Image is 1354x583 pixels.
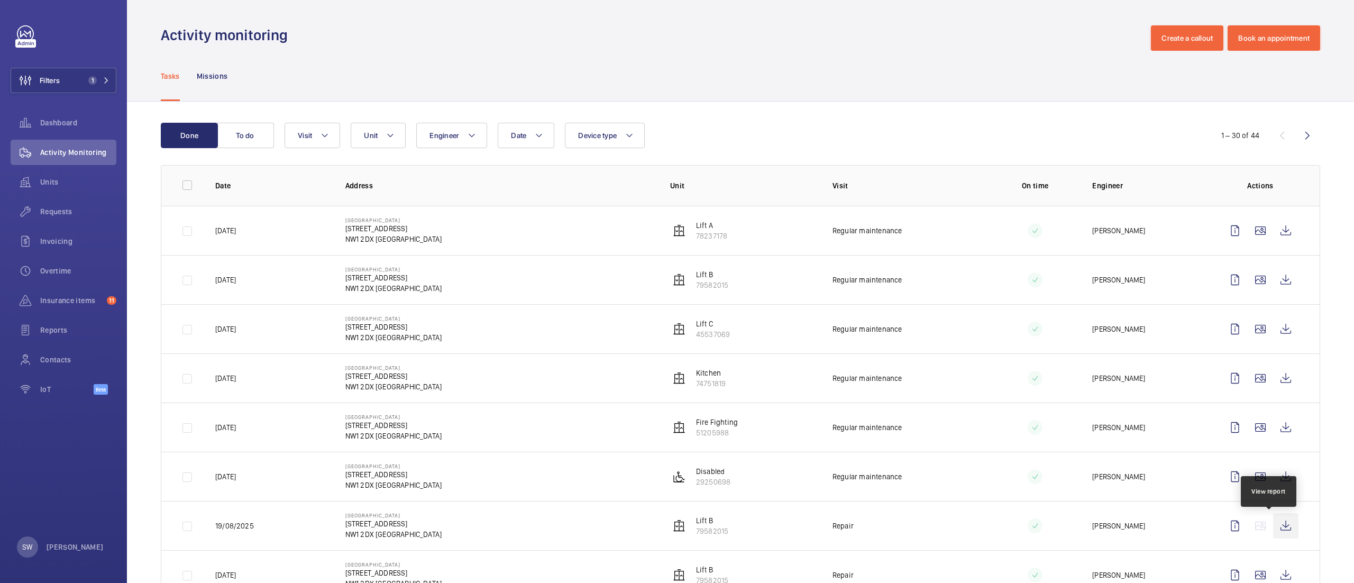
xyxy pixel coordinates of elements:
[696,269,728,280] p: Lift B
[673,569,685,581] img: elevator.svg
[345,561,442,568] p: [GEOGRAPHIC_DATA]
[47,542,104,552] p: [PERSON_NAME]
[696,280,728,290] p: 79582015
[1092,422,1145,433] p: [PERSON_NAME]
[1092,180,1205,191] p: Engineer
[215,225,236,236] p: [DATE]
[215,521,254,531] p: 19/08/2025
[832,275,902,285] p: Regular maintenance
[215,275,236,285] p: [DATE]
[215,373,236,384] p: [DATE]
[161,123,218,148] button: Done
[345,234,442,244] p: NW1 2DX [GEOGRAPHIC_DATA]
[345,381,442,392] p: NW1 2DX [GEOGRAPHIC_DATA]
[696,318,730,329] p: Lift C
[40,236,116,247] span: Invoicing
[345,180,653,191] p: Address
[673,520,685,532] img: elevator.svg
[1092,225,1145,236] p: [PERSON_NAME]
[696,515,728,526] p: Lift B
[285,123,340,148] button: Visit
[215,570,236,580] p: [DATE]
[345,469,442,480] p: [STREET_ADDRESS]
[1228,25,1320,51] button: Book an appointment
[696,329,730,340] p: 45537069
[40,177,116,187] span: Units
[345,332,442,343] p: NW1 2DX [GEOGRAPHIC_DATA]
[161,25,294,45] h1: Activity monitoring
[670,180,816,191] p: Unit
[345,480,442,490] p: NW1 2DX [GEOGRAPHIC_DATA]
[673,372,685,385] img: elevator.svg
[40,147,116,158] span: Activity Monitoring
[345,463,442,469] p: [GEOGRAPHIC_DATA]
[1221,130,1259,141] div: 1 – 30 of 44
[696,368,726,378] p: Kitchen
[88,76,97,85] span: 1
[345,420,442,431] p: [STREET_ADDRESS]
[298,131,312,140] span: Visit
[565,123,645,148] button: Device type
[351,123,406,148] button: Unit
[345,518,442,529] p: [STREET_ADDRESS]
[345,223,442,234] p: [STREET_ADDRESS]
[215,422,236,433] p: [DATE]
[1092,373,1145,384] p: [PERSON_NAME]
[217,123,274,148] button: To do
[696,378,726,389] p: 74751819
[345,217,442,223] p: [GEOGRAPHIC_DATA]
[511,131,526,140] span: Date
[832,422,902,433] p: Regular maintenance
[832,521,854,531] p: Repair
[832,570,854,580] p: Repair
[40,384,94,395] span: IoT
[1092,275,1145,285] p: [PERSON_NAME]
[1092,570,1145,580] p: [PERSON_NAME]
[696,417,738,427] p: Fire Fighting
[429,131,459,140] span: Engineer
[696,231,727,241] p: 78237178
[673,274,685,286] img: elevator.svg
[215,180,328,191] p: Date
[94,384,108,395] span: Beta
[832,324,902,334] p: Regular maintenance
[416,123,487,148] button: Engineer
[345,365,442,371] p: [GEOGRAPHIC_DATA]
[345,414,442,420] p: [GEOGRAPHIC_DATA]
[1151,25,1223,51] button: Create a callout
[345,322,442,332] p: [STREET_ADDRESS]
[345,529,442,540] p: NW1 2DX [GEOGRAPHIC_DATA]
[345,283,442,294] p: NW1 2DX [GEOGRAPHIC_DATA]
[40,354,116,365] span: Contacts
[1222,180,1298,191] p: Actions
[498,123,554,148] button: Date
[40,266,116,276] span: Overtime
[673,421,685,434] img: elevator.svg
[696,466,730,477] p: Disabled
[215,471,236,482] p: [DATE]
[832,373,902,384] p: Regular maintenance
[345,371,442,381] p: [STREET_ADDRESS]
[345,568,442,578] p: [STREET_ADDRESS]
[995,180,1075,191] p: On time
[1092,471,1145,482] p: [PERSON_NAME]
[1092,324,1145,334] p: [PERSON_NAME]
[107,296,116,305] span: 11
[673,470,685,483] img: platform_lift.svg
[345,272,442,283] p: [STREET_ADDRESS]
[345,315,442,322] p: [GEOGRAPHIC_DATA]
[696,526,728,536] p: 79582015
[40,325,116,335] span: Reports
[696,564,728,575] p: Lift B
[578,131,617,140] span: Device type
[696,477,730,487] p: 29250698
[345,512,442,518] p: [GEOGRAPHIC_DATA]
[673,224,685,237] img: elevator.svg
[40,206,116,217] span: Requests
[832,180,978,191] p: Visit
[215,324,236,334] p: [DATE]
[696,427,738,438] p: 51205988
[22,542,32,552] p: SW
[1092,521,1145,531] p: [PERSON_NAME]
[696,220,727,231] p: Lift A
